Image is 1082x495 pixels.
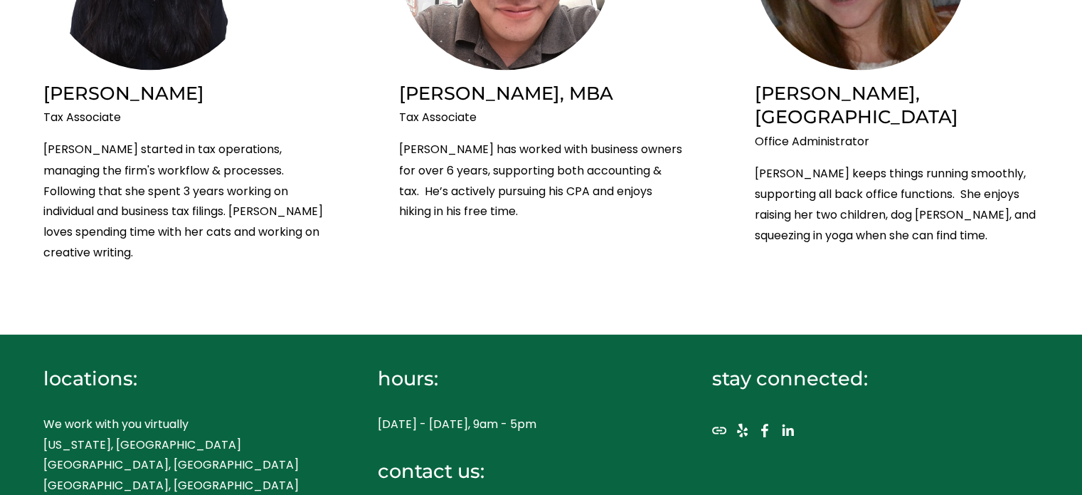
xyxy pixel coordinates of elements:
a: Facebook [758,423,772,437]
p: Office Administrator [754,132,1039,152]
p: Tax Associate [399,108,684,128]
a: LinkedIn [780,423,795,437]
h2: [PERSON_NAME], [GEOGRAPHIC_DATA] [754,81,1039,129]
h4: stay connected: [712,365,997,391]
h2: [PERSON_NAME] [43,81,328,105]
a: Yelp [735,423,749,437]
h2: [PERSON_NAME], MBA [399,81,684,105]
p: [PERSON_NAME] has worked with business owners for over 6 years, supporting both accounting & tax.... [399,140,684,222]
h4: hours: [378,365,662,391]
h4: locations: [43,365,328,391]
p: [DATE] - [DATE], 9am - 5pm [378,414,662,434]
a: URL [712,423,726,437]
h4: contact us: [378,457,662,484]
p: Tax Associate [43,108,328,128]
p: [PERSON_NAME] started in tax operations, managing the firm's workflow & processes. Following that... [43,140,328,263]
p: [PERSON_NAME] keeps things running smoothly, supporting all back office functions. She enjoys rai... [754,163,1039,245]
